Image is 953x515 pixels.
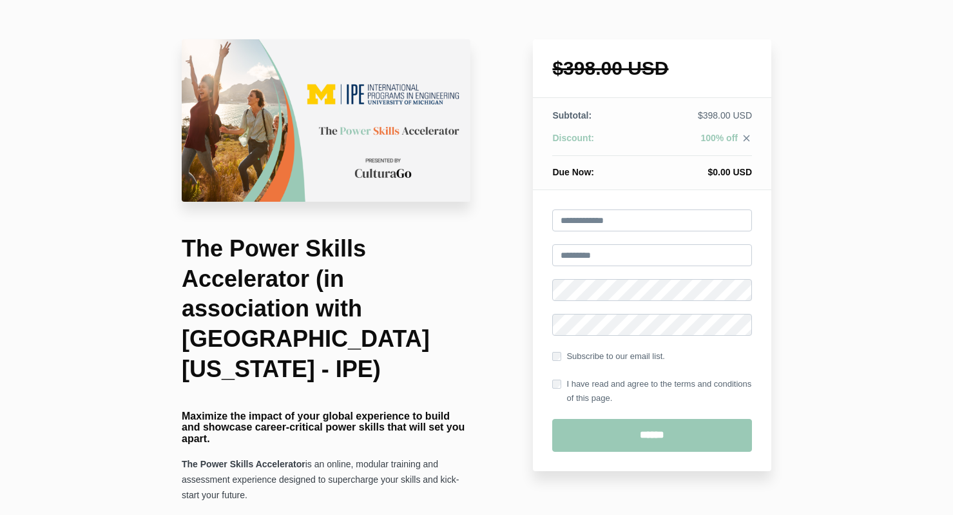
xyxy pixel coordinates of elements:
[639,109,752,131] td: $398.00 USD
[182,459,305,469] strong: The Power Skills Accelerator
[552,110,592,121] span: Subtotal:
[741,133,752,144] i: close
[552,156,639,179] th: Due Now:
[552,380,561,389] input: I have read and agree to the terms and conditions of this page.
[182,457,470,503] p: is an online, modular training and assessment experience designed to supercharge your skills and ...
[552,352,561,361] input: Subscribe to our email list.
[708,167,752,177] span: $0.00 USD
[700,133,738,143] span: 100% off
[552,349,664,364] label: Subscribe to our email list.
[552,131,639,156] th: Discount:
[738,133,752,147] a: close
[182,411,470,445] h4: Maximize the impact of your global experience to build and showcase career-critical power skills ...
[552,59,752,78] h1: $398.00 USD
[182,39,470,202] img: d416d46-d031-e-e5eb-e525b5ae3c0c_UMich_IPE_PSA_.png
[552,377,752,405] label: I have read and agree to the terms and conditions of this page.
[182,234,470,385] h1: The Power Skills Accelerator (in association with [GEOGRAPHIC_DATA][US_STATE] - IPE)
